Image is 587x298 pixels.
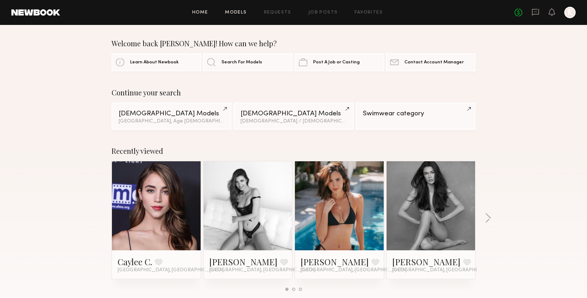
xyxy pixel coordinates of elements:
[112,147,475,155] div: Recently viewed
[112,103,231,130] a: [DEMOGRAPHIC_DATA] Models[GEOGRAPHIC_DATA], Age [DEMOGRAPHIC_DATA] y.o.
[392,256,461,267] a: [PERSON_NAME]
[112,39,475,48] div: Welcome back [PERSON_NAME]! How can we help?
[313,60,360,65] span: Post A Job or Casting
[118,256,152,267] a: Caylee C.
[112,88,475,97] div: Continue your search
[203,53,292,71] a: Search For Models
[392,267,498,273] span: [GEOGRAPHIC_DATA], [GEOGRAPHIC_DATA]
[308,10,338,15] a: Job Posts
[241,119,346,124] div: [DEMOGRAPHIC_DATA] / [DEMOGRAPHIC_DATA], Age [DEMOGRAPHIC_DATA] y.o.
[301,267,406,273] span: [GEOGRAPHIC_DATA], [GEOGRAPHIC_DATA]
[119,110,224,117] div: [DEMOGRAPHIC_DATA] Models
[209,267,315,273] span: [GEOGRAPHIC_DATA], [GEOGRAPHIC_DATA]
[209,256,278,267] a: [PERSON_NAME]
[363,110,468,117] div: Swimwear category
[112,53,201,71] a: Learn About Newbook
[356,103,475,130] a: Swimwear category
[404,60,464,65] span: Contact Account Manager
[301,256,369,267] a: [PERSON_NAME]
[386,53,475,71] a: Contact Account Manager
[192,10,208,15] a: Home
[295,53,384,71] a: Post A Job or Casting
[221,60,262,65] span: Search For Models
[130,60,179,65] span: Learn About Newbook
[118,267,224,273] span: [GEOGRAPHIC_DATA], [GEOGRAPHIC_DATA]
[355,10,383,15] a: Favorites
[264,10,291,15] a: Requests
[119,119,224,124] div: [GEOGRAPHIC_DATA], Age [DEMOGRAPHIC_DATA] y.o.
[233,103,353,130] a: [DEMOGRAPHIC_DATA] Models[DEMOGRAPHIC_DATA] / [DEMOGRAPHIC_DATA], Age [DEMOGRAPHIC_DATA] y.o.
[225,10,247,15] a: Models
[241,110,346,117] div: [DEMOGRAPHIC_DATA] Models
[564,7,576,18] a: K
